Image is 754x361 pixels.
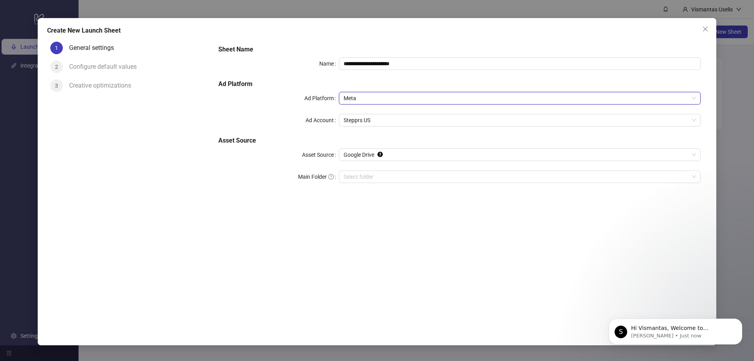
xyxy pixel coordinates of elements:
[55,82,58,89] span: 3
[69,79,137,92] div: Creative optimizations
[55,64,58,70] span: 2
[298,170,339,183] label: Main Folder
[55,45,58,51] span: 1
[218,136,701,145] h5: Asset Source
[47,26,707,35] div: Create New Launch Sheet
[218,45,701,54] h5: Sheet Name
[597,302,754,357] iframe: Intercom notifications message
[319,57,339,70] label: Name
[69,42,120,54] div: General settings
[344,149,696,161] span: Google Drive
[304,92,339,104] label: Ad Platform
[218,79,701,89] h5: Ad Platform
[377,151,384,158] div: Tooltip anchor
[69,60,143,73] div: Configure default values
[699,23,712,35] button: Close
[306,114,339,126] label: Ad Account
[302,148,339,161] label: Asset Source
[339,57,701,70] input: Name
[328,174,334,180] span: question-circle
[702,26,708,32] span: close
[344,114,696,126] span: Stepprs US
[344,92,696,104] span: Meta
